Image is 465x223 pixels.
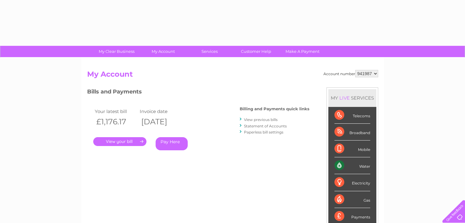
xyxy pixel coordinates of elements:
[87,87,309,98] h3: Bills and Payments
[93,115,138,128] th: £1,176.17
[138,107,183,115] td: Invoice date
[93,137,146,146] a: .
[240,107,309,111] h4: Billing and Payments quick links
[184,46,235,57] a: Services
[277,46,328,57] a: Make A Payment
[334,191,370,208] div: Gas
[338,95,351,101] div: LIVE
[334,174,370,191] div: Electricity
[244,130,283,134] a: Paperless bill settings
[244,117,278,122] a: View previous bills
[231,46,281,57] a: Customer Help
[323,70,378,77] div: Account number
[93,107,138,115] td: Your latest bill
[334,107,370,124] div: Telecoms
[138,46,188,57] a: My Account
[334,157,370,174] div: Water
[156,137,188,150] a: Pay Here
[91,46,142,57] a: My Clear Business
[87,70,378,82] h2: My Account
[328,89,376,107] div: MY SERVICES
[334,141,370,157] div: Mobile
[244,124,287,128] a: Statement of Accounts
[138,115,183,128] th: [DATE]
[334,124,370,141] div: Broadband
